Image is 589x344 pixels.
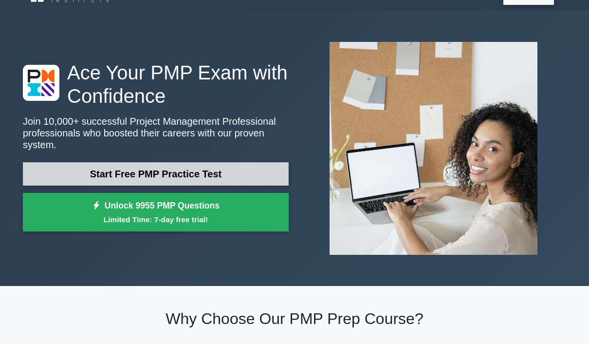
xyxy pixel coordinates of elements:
a: Start Free PMP Practice Test [23,162,289,186]
h2: Why Choose Our PMP Prep Course? [23,309,566,328]
small: Limited Time: 7-day free trial! [35,214,276,225]
p: Join 10,000+ successful Project Management Professional professionals who boosted their careers w... [23,115,289,151]
h1: Ace Your PMP Exam with Confidence [23,61,289,108]
a: Unlock 9955 PMP QuestionsLimited Time: 7-day free trial! [23,193,289,232]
